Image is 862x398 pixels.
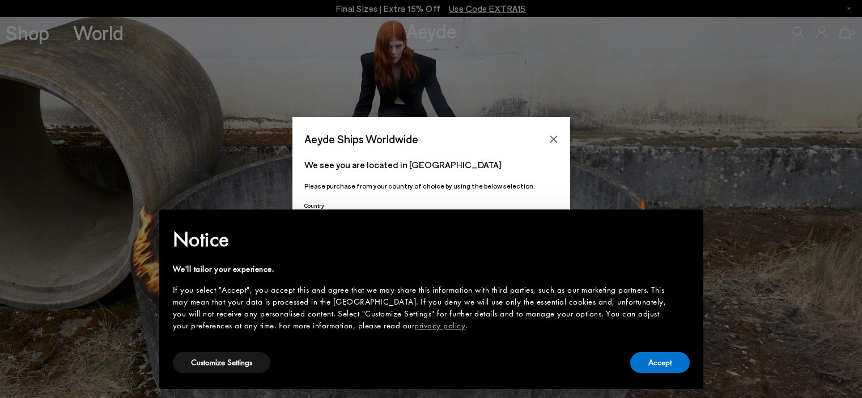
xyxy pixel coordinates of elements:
span: × [681,217,689,235]
button: Close this notice [672,213,699,240]
button: Customize Settings [173,352,270,373]
button: Accept [630,352,690,373]
h2: Notice [173,225,672,254]
span: Aeyde Ships Worldwide [304,129,418,149]
div: If you select "Accept", you accept this and agree that we may share this information with third p... [173,284,672,332]
p: Please purchase from your country of choice by using the below selection: [304,181,558,191]
button: Close [545,131,562,148]
div: We'll tailor your experience. [173,263,672,275]
a: privacy policy [414,320,465,331]
p: We see you are located in [GEOGRAPHIC_DATA] [304,158,558,172]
